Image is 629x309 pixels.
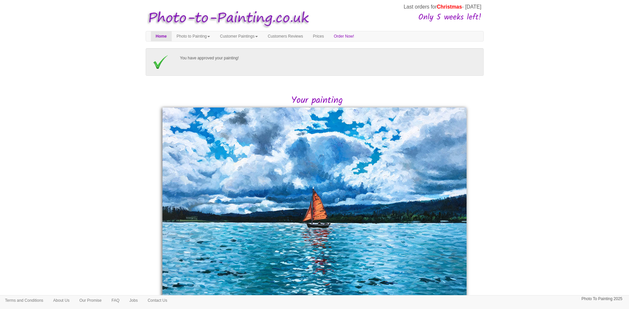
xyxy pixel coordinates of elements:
a: Prices [308,31,329,41]
a: Customers Reviews [263,31,308,41]
img: Photo to Painting [142,6,311,31]
a: About Us [48,295,74,305]
a: Order Now! [329,31,359,41]
a: Jobs [124,295,143,305]
h3: Only 5 weeks left! [312,13,481,22]
a: Home [151,31,172,41]
span: Last orders for - [DATE] [403,4,481,10]
a: Contact Us [143,295,172,305]
a: Our Promise [74,295,106,305]
a: FAQ [107,295,124,305]
img: Approved [152,55,169,69]
a: Customer Paintings [215,31,263,41]
p: Photo To Painting 2025 [581,295,622,302]
a: Photo to Painting [172,31,215,41]
h2: Your painting [151,96,484,106]
span: Christmas [437,4,462,10]
p: You have approved your painting! [180,55,477,62]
